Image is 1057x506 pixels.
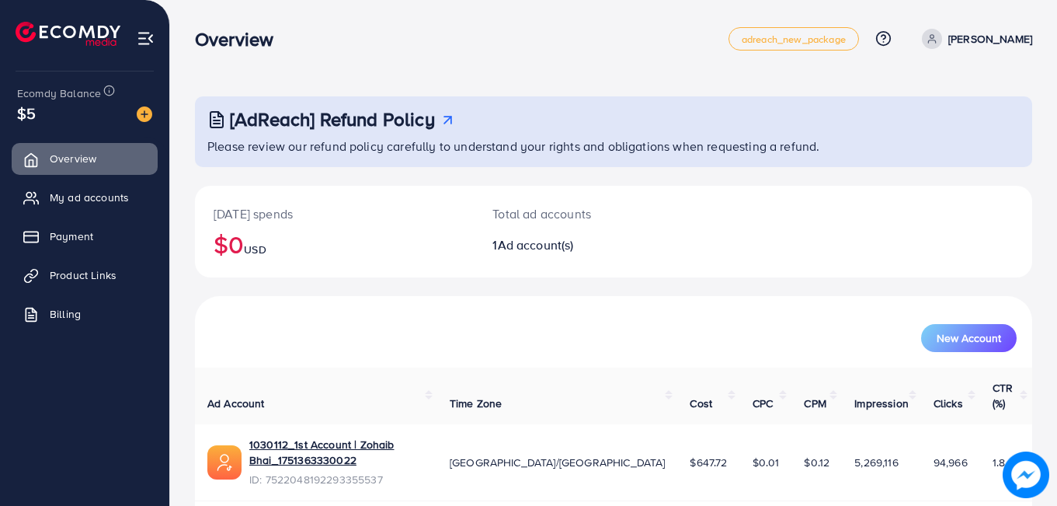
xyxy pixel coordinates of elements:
p: Total ad accounts [492,204,665,223]
span: CTR (%) [993,380,1013,411]
h2: $0 [214,229,455,259]
a: Billing [12,298,158,330]
span: 94,966 [934,455,968,470]
span: $5 [17,102,36,124]
a: Payment [12,221,158,252]
button: New Account [921,324,1017,352]
p: Please review our refund policy carefully to understand your rights and obligations when requesti... [207,137,1023,155]
span: CPM [804,396,826,411]
span: Ecomdy Balance [17,85,101,101]
a: adreach_new_package [728,27,859,51]
span: $647.72 [690,455,727,470]
span: New Account [937,333,1001,344]
span: CPC [753,396,773,411]
span: Ad Account [207,396,265,411]
img: logo [16,22,120,46]
span: Overview [50,151,96,166]
h2: 1 [492,238,665,253]
p: [DATE] spends [214,204,455,223]
span: USD [244,242,266,257]
span: [GEOGRAPHIC_DATA]/[GEOGRAPHIC_DATA] [450,455,666,470]
span: Ad account(s) [498,236,574,253]
span: adreach_new_package [742,34,846,44]
p: [PERSON_NAME] [948,30,1032,48]
span: $0.12 [804,455,829,470]
img: image [1003,452,1049,498]
span: Cost [690,396,712,411]
span: My ad accounts [50,190,129,205]
img: menu [137,30,155,47]
span: 5,269,116 [854,455,898,470]
img: image [137,106,152,122]
a: Product Links [12,260,158,291]
a: 1030112_1st Account | Zohaib Bhai_1751363330022 [249,437,425,469]
a: Overview [12,143,158,174]
span: Product Links [50,267,116,283]
h3: Overview [195,28,286,51]
h3: [AdReach] Refund Policy [230,108,435,131]
img: ic-ads-acc.e4c84228.svg [207,445,242,480]
span: Impression [854,396,909,411]
span: $0.01 [753,455,780,470]
span: Billing [50,306,81,322]
span: Clicks [934,396,963,411]
span: Time Zone [450,396,502,411]
span: ID: 7522048192293355537 [249,472,425,487]
a: My ad accounts [12,182,158,213]
a: [PERSON_NAME] [916,29,1032,49]
span: 1.8 [993,455,1005,470]
span: Payment [50,229,93,244]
